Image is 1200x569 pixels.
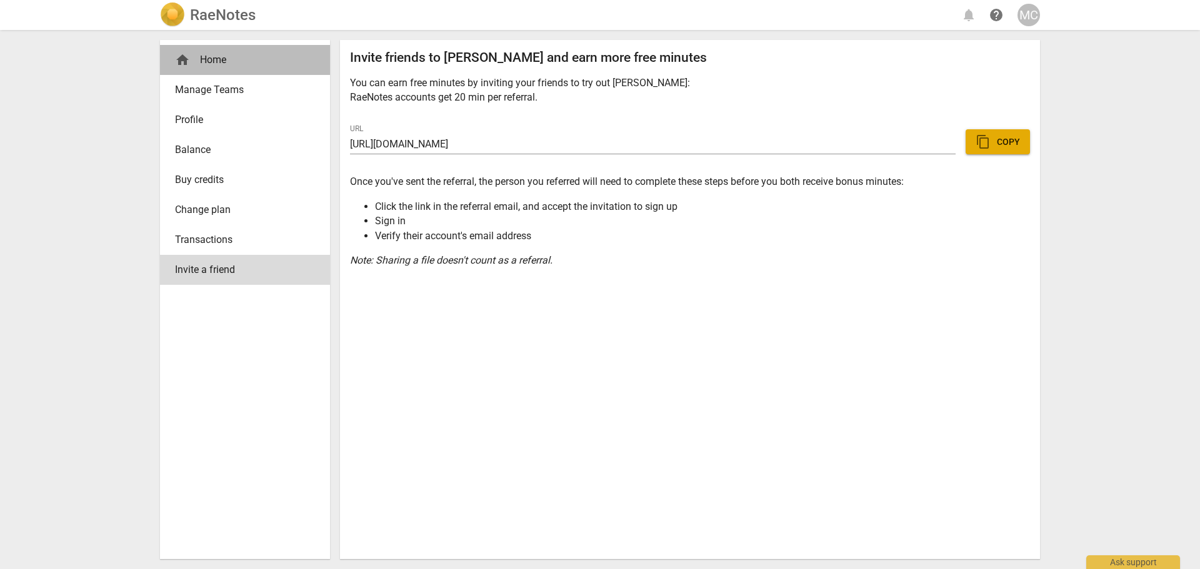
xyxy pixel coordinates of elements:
span: Buy credits [175,172,305,187]
h2: RaeNotes [190,6,256,24]
span: Balance [175,142,305,157]
img: Logo [160,2,185,27]
a: Invite a friend [160,255,330,285]
span: Invite a friend [175,262,305,277]
p: You can earn free minutes by inviting your friends to try out [PERSON_NAME]: [350,76,1030,90]
h2: Invite friends to [PERSON_NAME] and earn more free minutes [350,50,1030,66]
p: RaeNotes accounts get 20 min per referral. [350,90,1030,104]
li: Verify their account's email address [375,229,1030,243]
li: Sign in [375,214,1030,228]
p: Once you've sent the referral, the person you referred will need to complete these steps before y... [350,174,1030,189]
span: Copy [976,134,1020,149]
span: Transactions [175,232,305,247]
a: Transactions [160,225,330,255]
button: Copy [966,129,1030,154]
a: Balance [160,135,330,165]
a: Buy credits [160,165,330,195]
a: Change plan [160,195,330,225]
li: Click the link in the referral email, and accept the invitation to sign up [375,199,1030,214]
div: Ask support [1086,555,1180,569]
span: content_copy [976,134,991,149]
i: Note: Sharing a file doesn't count as a referral. [350,254,552,266]
span: help [989,7,1004,22]
span: Manage Teams [175,82,305,97]
span: Profile [175,112,305,127]
a: Profile [160,105,330,135]
div: Home [175,52,305,67]
a: LogoRaeNotes [160,2,256,27]
a: Help [985,4,1007,26]
button: MC [1017,4,1040,26]
span: home [175,52,190,67]
div: Home [160,45,330,75]
span: Change plan [175,202,305,217]
label: URL [350,126,364,133]
a: Manage Teams [160,75,330,105]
